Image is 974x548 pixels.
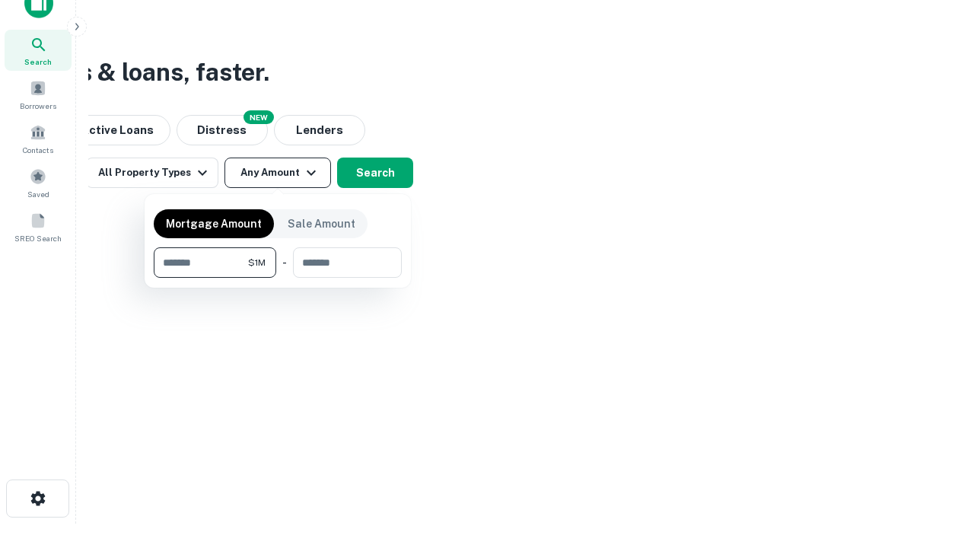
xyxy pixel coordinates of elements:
p: Mortgage Amount [166,215,262,232]
iframe: Chat Widget [898,426,974,499]
div: - [282,247,287,278]
p: Sale Amount [288,215,355,232]
span: $1M [248,256,266,269]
